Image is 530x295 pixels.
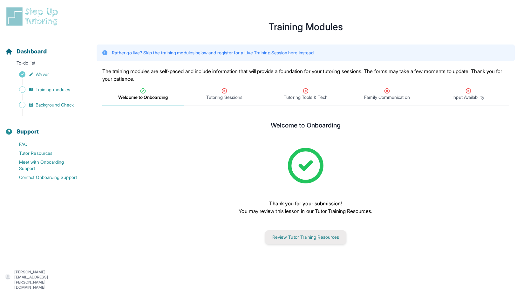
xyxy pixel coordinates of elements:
img: logo [5,6,62,27]
button: Support [3,117,78,139]
button: Dashboard [3,37,78,58]
a: Dashboard [5,47,47,56]
p: You may review this lesson in our Tutor Training Resources. [239,207,372,215]
a: Review Tutor Training Resources [265,234,346,240]
p: Thank you for your submission! [239,200,372,207]
button: Review Tutor Training Resources [265,230,346,244]
span: Support [17,127,39,136]
span: Dashboard [17,47,47,56]
h1: Training Modules [97,23,515,31]
span: Input Availability [452,94,484,100]
span: Tutoring Sessions [206,94,242,100]
a: Tutor Resources [5,149,81,158]
nav: Tabs [102,83,509,106]
p: Rather go live? Skip the training modules below and register for a Live Training Session instead. [112,50,315,56]
a: here [288,50,297,55]
span: Welcome to Onboarding [118,94,167,100]
span: Background Check [36,102,74,108]
p: The training modules are self-paced and include information that will provide a foundation for yo... [102,67,509,83]
a: Meet with Onboarding Support [5,158,81,173]
p: To-do list [3,60,78,69]
span: Training modules [36,86,70,93]
span: Tutoring Tools & Tech [284,94,327,100]
a: Background Check [5,100,81,109]
h2: Welcome to Onboarding [271,121,341,132]
a: Training modules [5,85,81,94]
button: [PERSON_NAME][EMAIL_ADDRESS][PERSON_NAME][DOMAIN_NAME] [5,270,76,290]
a: FAQ [5,140,81,149]
p: [PERSON_NAME][EMAIL_ADDRESS][PERSON_NAME][DOMAIN_NAME] [14,270,76,290]
a: Waiver [5,70,81,79]
span: Family Communication [364,94,410,100]
span: Waiver [36,71,49,78]
a: Contact Onboarding Support [5,173,81,182]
